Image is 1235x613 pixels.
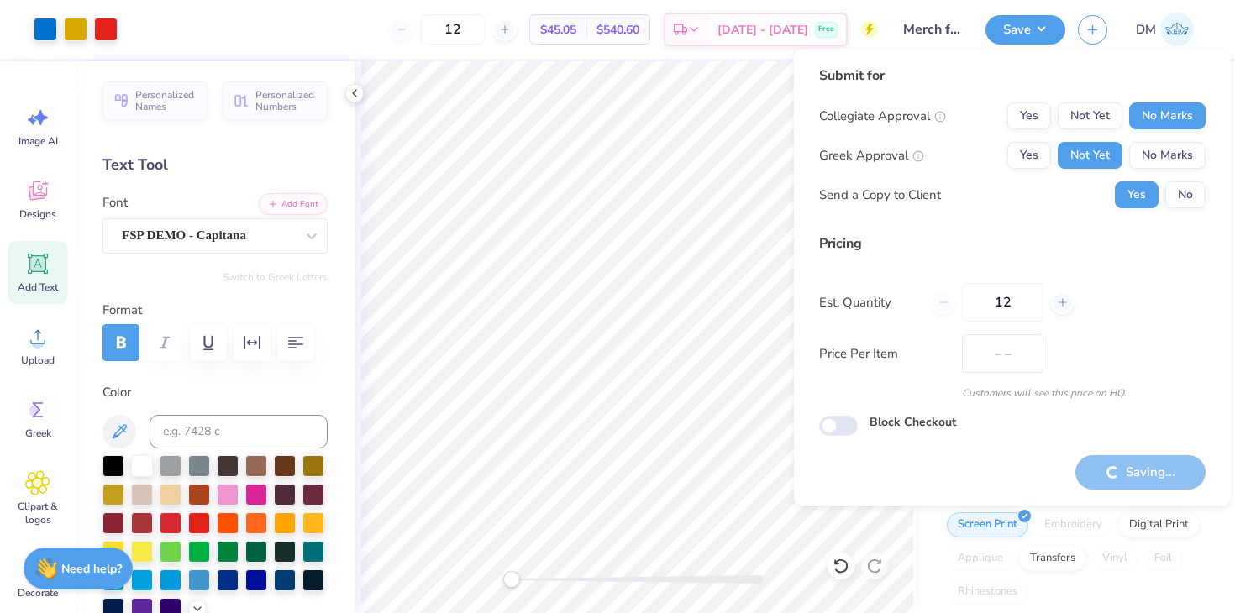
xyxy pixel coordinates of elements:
[18,134,58,148] span: Image AI
[19,207,56,221] span: Designs
[1007,142,1051,169] button: Yes
[420,14,486,45] input: – –
[61,561,122,577] strong: Need help?
[819,233,1206,254] div: Pricing
[1118,512,1200,537] div: Digital Print
[540,21,576,39] span: $45.05
[102,81,208,120] button: Personalized Names
[819,385,1206,401] div: Customers will see this price on HQ.
[102,193,128,212] label: Font
[21,354,55,367] span: Upload
[259,193,328,215] button: Add Font
[819,344,949,364] label: Price Per Item
[818,24,834,35] span: Free
[102,301,328,320] label: Format
[1091,546,1138,571] div: Vinyl
[223,81,328,120] button: Personalized Numbers
[25,427,51,440] span: Greek
[947,579,1028,605] div: Rhinestones
[819,146,924,165] div: Greek Approval
[10,500,66,527] span: Clipart & logos
[1129,102,1206,129] button: No Marks
[1128,13,1201,46] a: DM
[255,89,318,113] span: Personalized Numbers
[1058,102,1122,129] button: Not Yet
[1136,20,1156,39] span: DM
[102,154,328,176] div: Text Tool
[947,546,1014,571] div: Applique
[962,283,1043,322] input: – –
[18,586,58,600] span: Decorate
[819,65,1206,86] div: Submit for
[223,270,328,284] button: Switch to Greek Letters
[135,89,197,113] span: Personalized Names
[1160,13,1194,46] img: Deepanshi Mittal
[819,186,941,205] div: Send a Copy to Client
[819,293,919,312] label: Est. Quantity
[891,13,973,46] input: Untitled Design
[819,107,946,126] div: Collegiate Approval
[503,571,520,588] div: Accessibility label
[1007,102,1051,129] button: Yes
[1019,546,1086,571] div: Transfers
[150,415,328,448] input: e.g. 7428 c
[1129,142,1206,169] button: No Marks
[1033,512,1113,537] div: Embroidery
[870,413,956,431] label: Block Checkout
[18,280,58,294] span: Add Text
[1115,181,1159,208] button: Yes
[947,512,1028,537] div: Screen Print
[1165,181,1206,208] button: No
[596,21,639,39] span: $540.60
[717,21,808,39] span: [DATE] - [DATE]
[102,383,328,402] label: Color
[1058,142,1122,169] button: Not Yet
[1143,546,1183,571] div: Foil
[985,15,1065,45] button: Save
